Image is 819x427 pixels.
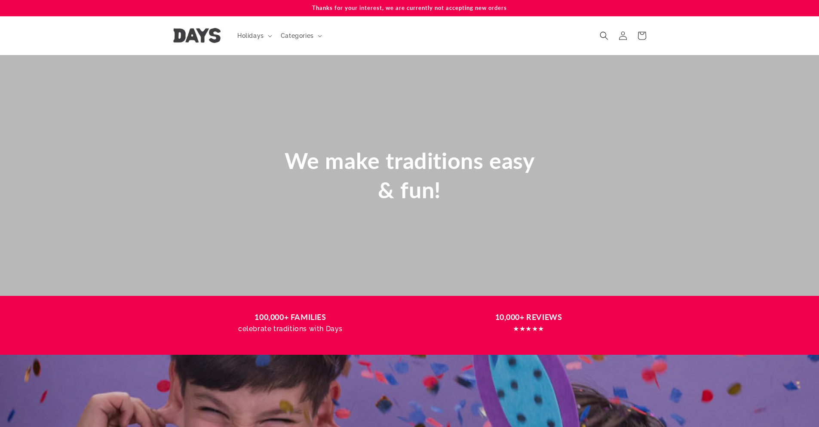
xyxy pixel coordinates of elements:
[595,26,613,45] summary: Search
[418,311,640,323] h3: 10,000+ REVIEWS
[232,27,276,45] summary: Holidays
[173,28,221,43] img: Days United
[276,27,325,45] summary: Categories
[418,323,640,335] p: ★★★★★
[180,323,402,335] p: celebrate traditions with Days
[281,32,314,40] span: Categories
[285,147,535,203] span: We make traditions easy & fun!
[180,311,402,323] h3: 100,000+ FAMILIES
[237,32,264,40] span: Holidays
